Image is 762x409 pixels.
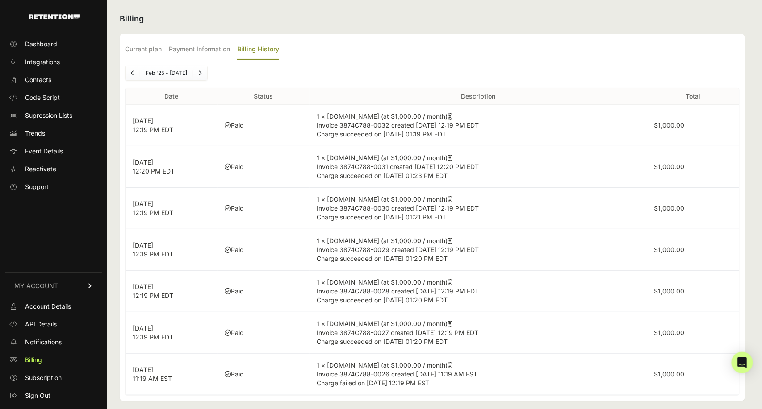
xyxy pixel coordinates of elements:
[317,246,479,253] span: Invoice 3874C788-0029 created [DATE] 12:19 PM EDT
[317,204,479,212] span: Invoice 3874C788-0030 created [DATE] 12:19 PM EDT
[25,182,49,191] span: Support
[654,246,685,253] label: $1,000.00
[29,14,80,19] img: Retention.com
[317,370,477,378] span: Invoice 3874C788-0026 created [DATE] 11:19 AM EST
[317,296,448,304] span: Charge succeeded on [DATE] 01:20 PM EDT
[133,158,210,176] p: [DATE] 12:20 PM EDT
[310,354,647,395] td: 1 × [DOMAIN_NAME] (at $1,000.00 / month)
[218,88,310,105] th: Status
[317,130,446,138] span: Charge succeeded on [DATE] 01:19 PM EDT
[133,116,210,134] p: [DATE] 12:19 PM EDT
[218,188,310,229] td: Paid
[133,282,210,300] p: [DATE] 12:19 PM EDT
[133,241,210,259] p: [DATE] 12:19 PM EDT
[25,373,62,382] span: Subscription
[5,108,102,123] a: Supression Lists
[654,163,685,170] label: $1,000.00
[5,335,102,349] a: Notifications
[654,287,685,295] label: $1,000.00
[310,229,647,271] td: 1 × [DOMAIN_NAME] (at $1,000.00 / month)
[218,146,310,188] td: Paid
[25,165,56,174] span: Reactivate
[5,162,102,176] a: Reactivate
[237,39,279,60] label: Billing History
[218,312,310,354] td: Paid
[317,287,479,295] span: Invoice 3874C788-0028 created [DATE] 12:19 PM EDT
[25,93,60,102] span: Code Script
[317,213,446,221] span: Charge succeeded on [DATE] 01:21 PM EDT
[317,379,429,387] span: Charge failed on [DATE] 12:19 PM EST
[133,324,210,342] p: [DATE] 12:19 PM EDT
[25,391,50,400] span: Sign Out
[218,105,310,146] td: Paid
[317,163,479,170] span: Invoice 3874C788-0031 created [DATE] 12:20 PM EDT
[654,121,685,129] label: $1,000.00
[25,58,60,66] span: Integrations
[5,144,102,158] a: Event Details
[5,317,102,331] a: API Details
[317,338,448,345] span: Charge succeeded on [DATE] 01:20 PM EDT
[310,146,647,188] td: 1 × [DOMAIN_NAME] (at $1,000.00 / month)
[218,229,310,271] td: Paid
[310,88,647,105] th: Description
[310,105,647,146] td: 1 × [DOMAIN_NAME] (at $1,000.00 / month)
[654,370,685,378] label: $1,000.00
[25,320,57,329] span: API Details
[732,352,753,373] div: Open Intercom Messenger
[654,329,685,336] label: $1,000.00
[25,111,72,120] span: Supression Lists
[5,299,102,314] a: Account Details
[317,121,479,129] span: Invoice 3874C788-0032 created [DATE] 12:19 PM EDT
[317,255,448,262] span: Charge succeeded on [DATE] 01:20 PM EDT
[126,88,218,105] th: Date
[5,272,102,299] a: MY ACCOUNT
[25,129,45,138] span: Trends
[5,353,102,367] a: Billing
[5,180,102,194] a: Support
[125,39,162,60] label: Current plan
[25,302,71,311] span: Account Details
[310,271,647,312] td: 1 × [DOMAIN_NAME] (at $1,000.00 / month)
[5,73,102,87] a: Contacts
[5,126,102,140] a: Trends
[647,88,739,105] th: Total
[310,188,647,229] td: 1 × [DOMAIN_NAME] (at $1,000.00 / month)
[140,70,193,77] li: Feb '25 - [DATE]
[133,199,210,217] p: [DATE] 12:19 PM EDT
[218,354,310,395] td: Paid
[120,12,745,25] h2: Billing
[317,172,448,179] span: Charge succeeded on [DATE] 01:23 PM EDT
[5,371,102,385] a: Subscription
[317,329,478,336] span: Invoice 3874C788-0027 created [DATE] 12:19 PM EDT
[218,271,310,312] td: Paid
[5,91,102,105] a: Code Script
[126,66,140,80] a: Previous
[25,355,42,364] span: Billing
[310,312,647,354] td: 1 × [DOMAIN_NAME] (at $1,000.00 / month)
[5,55,102,69] a: Integrations
[5,388,102,403] a: Sign Out
[25,147,63,156] span: Event Details
[193,66,207,80] a: Next
[14,281,58,290] span: MY ACCOUNT
[25,338,62,347] span: Notifications
[25,75,51,84] span: Contacts
[5,37,102,51] a: Dashboard
[654,204,685,212] label: $1,000.00
[169,39,230,60] label: Payment Information
[133,365,210,383] p: [DATE] 11:19 AM EST
[25,40,57,49] span: Dashboard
